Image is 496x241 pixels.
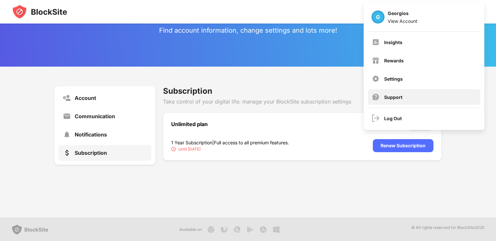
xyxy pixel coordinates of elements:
[411,224,484,235] div: © All rights reserved for BlockSite 2025
[58,145,151,161] a: Subscription
[58,90,151,106] a: Account
[63,112,71,120] img: settings-communication.svg
[388,18,417,24] div: View Account
[388,10,417,18] div: Georgios
[63,94,71,102] img: settings-account.svg
[75,150,107,156] div: Subscription
[75,113,115,120] div: Communication
[372,38,380,46] img: menu-insights.svg
[372,56,380,64] img: menu-rewards.svg
[372,75,380,83] img: menu-settings.svg
[58,108,151,124] a: Communication
[381,143,426,148] div: Renew Subscription
[372,93,380,101] img: support.svg
[171,147,176,152] img: clock_red_ic.svg
[178,147,201,152] div: Until [DATE]
[159,26,337,34] div: Find account information, change settings and lots more!
[63,131,71,138] img: settings-notifications.svg
[384,40,402,45] div: Insights
[384,76,403,82] div: Settings
[75,131,107,138] div: Notifications
[75,95,96,101] div: Account
[384,58,404,63] div: Rewards
[371,10,384,24] div: G
[171,140,373,145] div: 1 Year Subscription | Full access to all premium features.
[179,226,202,233] div: Available on
[58,127,151,142] a: Notifications
[163,86,442,96] div: Subscription
[384,94,402,100] div: Support
[372,114,380,122] img: logout.svg
[171,121,404,131] div: Unlimited plan
[12,224,48,235] img: blocksite-logo-grey.svg
[163,98,442,105] div: Take control of your digital life: manage your BlockSite subscription settings
[12,4,67,20] img: blocksite-icon-black.svg
[63,149,71,157] img: settings-subscription-active.svg
[384,116,402,121] div: Log Out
